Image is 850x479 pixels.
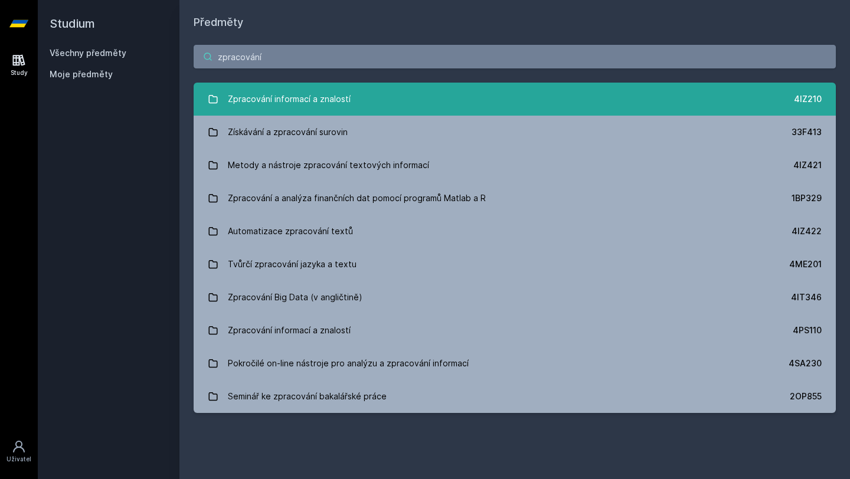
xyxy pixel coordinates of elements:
[228,120,348,144] div: Získávání a zpracování surovin
[791,291,822,303] div: 4IT346
[790,391,822,402] div: 2OP855
[228,286,362,309] div: Zpracování Big Data (v angličtině)
[228,319,351,342] div: Zpracování informací a znalostí
[792,192,822,204] div: 1BP329
[2,434,35,470] a: Uživatel
[789,258,822,270] div: 4ME201
[194,281,836,314] a: Zpracování Big Data (v angličtině) 4IT346
[194,45,836,68] input: Název nebo ident předmětu…
[793,324,822,336] div: 4PS110
[228,385,387,408] div: Seminář ke zpracování bakalářské práce
[11,68,28,77] div: Study
[228,252,357,276] div: Tvůrčí zpracování jazyka a textu
[2,47,35,83] a: Study
[194,149,836,182] a: Metody a nástroje zpracování textových informací 4IZ421
[789,357,822,369] div: 4SA230
[228,186,486,210] div: Zpracování a analýza finančních dat pomocí programů Matlab a R
[50,68,113,80] span: Moje předměty
[194,347,836,380] a: Pokročilé on-line nástroje pro analýzu a zpracování informací 4SA230
[194,116,836,149] a: Získávání a zpracování surovin 33F413
[228,219,353,243] div: Automatizace zpracování textů
[228,153,429,177] div: Metody a nástroje zpracování textových informací
[792,225,822,237] div: 4IZ422
[194,380,836,413] a: Seminář ke zpracování bakalářské práce 2OP855
[228,352,469,375] div: Pokročilé on-line nástroje pro analýzu a zpracování informací
[194,83,836,116] a: Zpracování informací a znalostí 4IZ210
[194,215,836,248] a: Automatizace zpracování textů 4IZ422
[228,87,351,111] div: Zpracování informací a znalostí
[6,455,31,464] div: Uživatel
[194,248,836,281] a: Tvůrčí zpracování jazyka a textu 4ME201
[194,314,836,347] a: Zpracování informací a znalostí 4PS110
[194,182,836,215] a: Zpracování a analýza finančních dat pomocí programů Matlab a R 1BP329
[793,159,822,171] div: 4IZ421
[792,126,822,138] div: 33F413
[794,93,822,105] div: 4IZ210
[50,48,126,58] a: Všechny předměty
[194,14,836,31] h1: Předměty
